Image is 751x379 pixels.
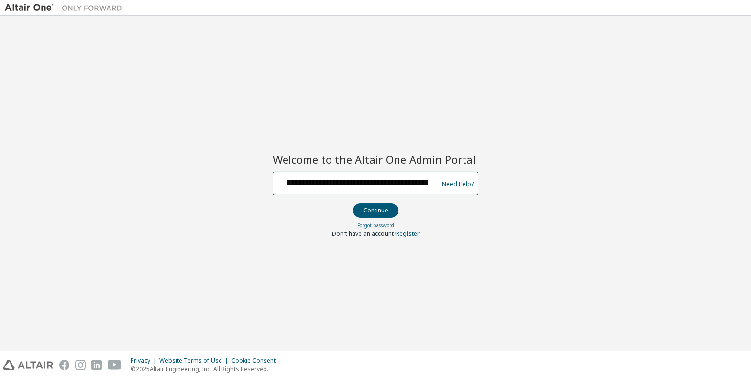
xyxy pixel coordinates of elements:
img: facebook.svg [59,360,69,370]
span: Don't have an account? [332,230,396,238]
div: Privacy [131,357,159,365]
img: youtube.svg [108,360,122,370]
div: Website Terms of Use [159,357,231,365]
h2: Welcome to the Altair One Admin Portal [273,152,478,166]
img: altair_logo.svg [3,360,53,370]
button: Continue [353,203,398,218]
img: Altair One [5,3,127,13]
p: © 2025 Altair Engineering, Inc. All Rights Reserved. [131,365,282,373]
img: linkedin.svg [91,360,102,370]
div: Cookie Consent [231,357,282,365]
a: Forgot password [357,222,394,229]
img: instagram.svg [75,360,86,370]
a: Register [396,230,420,238]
